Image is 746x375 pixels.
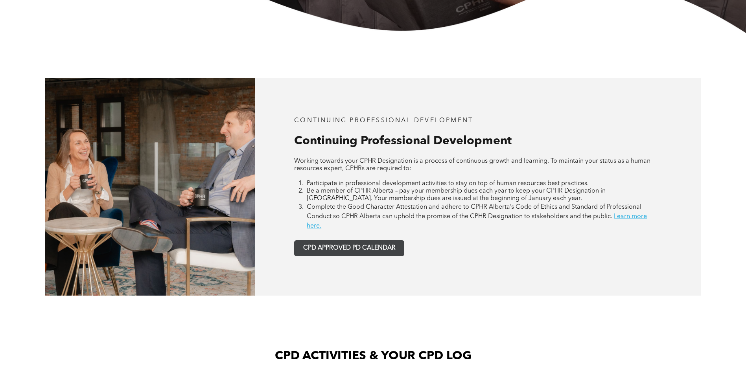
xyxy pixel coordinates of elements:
a: CPD APPROVED PD CALENDAR [294,240,404,256]
span: Be a member of CPHR Alberta – pay your membership dues each year to keep your CPHR Designation in... [307,188,606,202]
span: Participate in professional development activities to stay on top of human resources best practices. [307,180,589,187]
span: CPD ACTIVITIES & YOUR CPD LOG [275,350,472,362]
span: CONTINUING PROFESSIONAL DEVELOPMENT [294,118,473,124]
span: CPD APPROVED PD CALENDAR [303,244,396,252]
span: Complete the Good Character Attestation and adhere to CPHR Alberta’s Code of Ethics and Standard ... [307,204,641,220]
span: Working towards your CPHR Designation is a process of continuous growth and learning. To maintain... [294,158,650,172]
span: Continuing Professional Development [294,135,512,147]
